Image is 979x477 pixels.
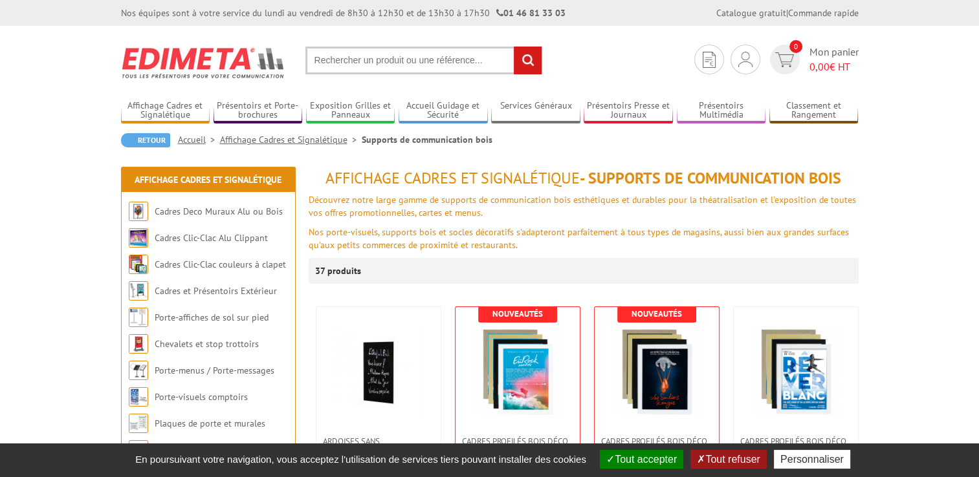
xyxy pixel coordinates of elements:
[362,133,492,146] li: Supports de communication bois
[751,326,841,417] img: Cadres Profilés Bois Déco 50 x 70 cm
[129,361,148,380] img: Porte-menus / Porte-messages
[309,170,859,187] h1: - Supports de communication bois
[775,52,794,67] img: devis rapide
[315,258,364,284] p: 37 produits
[323,436,434,456] span: Ardoises sans encadrement
[734,436,858,456] a: Cadres Profilés Bois Déco 50 x 70 cm
[155,232,268,244] a: Cadres Clic-Clac Alu Clippant
[456,436,580,456] a: Cadres Profilés Bois Déco 30 x 40 cm
[129,202,148,221] img: Cadres Deco Muraux Alu ou Bois
[129,281,148,301] img: Cadres et Présentoirs Extérieur
[135,174,281,185] a: Affichage Cadres et Signalétique
[767,45,859,74] a: devis rapide 0 Mon panier 0,00€ HT
[220,134,362,145] a: Affichage Cadres et Signalétique
[677,100,766,122] a: Présentoirs Multimédia
[309,193,859,219] p: Découvrez notre large gamme de supports de communication bois esthétiques et durables pour la thé...
[716,6,859,19] div: |
[514,47,542,74] input: rechercher
[155,338,259,350] a: Chevalets et stop trottoirs
[306,100,395,122] a: Exposition Grilles et Panneaux
[155,391,248,403] a: Porte-visuels comptoirs
[155,418,265,429] a: Plaques de porte et murales
[155,285,277,297] a: Cadres et Présentoirs Extérieur
[129,414,148,433] img: Plaques de porte et murales
[789,40,802,53] span: 0
[809,59,859,74] span: € HT
[809,45,859,74] span: Mon panier
[584,100,673,122] a: Présentoirs Presse et Journaux
[769,100,859,122] a: Classement et Rangement
[129,387,148,407] img: Porte-visuels comptoirs
[492,308,543,319] b: Nouveautés
[600,450,683,469] button: Tout accepter
[809,60,830,73] span: 0,00
[121,6,566,19] div: Nos équipes sont à votre service du lundi au vendredi de 8h30 à 12h30 et de 13h30 à 17h30
[740,436,852,456] span: Cadres Profilés Bois Déco 50 x 70 cm
[738,52,753,67] img: devis rapide
[491,100,580,122] a: Services Généraux
[703,52,716,68] img: devis rapide
[309,226,859,251] p: Nos porte-visuels, supports bois et socles décoratifs s'adapteront parfaitement à tous types de m...
[305,47,542,74] input: Rechercher un produit ou une référence...
[595,436,719,456] a: Cadres Profilés Bois Déco 40 x 60 cm
[214,100,303,122] a: Présentoirs et Porte-brochures
[316,436,441,456] a: Ardoises sans encadrement
[155,312,269,323] a: Porte-affiches de sol sur pied
[333,326,424,417] img: Ardoises sans encadrement
[121,100,210,122] a: Affichage Cadres et Signalétique
[472,326,563,417] img: Cadres Profilés Bois Déco 30 x 40 cm
[121,39,286,87] img: Edimeta
[129,334,148,354] img: Chevalets et stop trottoirs
[462,436,573,456] span: Cadres Profilés Bois Déco 30 x 40 cm
[788,7,859,19] a: Commande rapide
[129,228,148,248] img: Cadres Clic-Clac Alu Clippant
[601,436,712,456] span: Cadres Profilés Bois Déco 40 x 60 cm
[155,259,286,270] a: Cadres Clic-Clac couleurs à clapet
[399,100,488,122] a: Accueil Guidage et Sécurité
[155,365,274,376] a: Porte-menus / Porte-messages
[611,326,702,417] img: Cadres Profilés Bois Déco 40 x 60 cm
[121,133,170,147] a: Retour
[155,206,283,217] a: Cadres Deco Muraux Alu ou Bois
[632,308,682,319] b: Nouveautés
[690,450,766,469] button: Tout refuser
[129,440,148,460] img: Vitrines et tableaux affichage
[496,7,566,19] strong: 01 46 81 33 03
[325,168,580,188] span: Affichage Cadres et Signalétique
[178,134,220,145] a: Accueil
[129,454,593,465] span: En poursuivant votre navigation, vous acceptez l'utilisation de services tiers pouvant installer ...
[774,450,850,469] button: Personnaliser (fenêtre modale)
[129,308,148,327] img: Porte-affiches de sol sur pied
[129,255,148,274] img: Cadres Clic-Clac couleurs à clapet
[716,7,786,19] a: Catalogue gratuit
